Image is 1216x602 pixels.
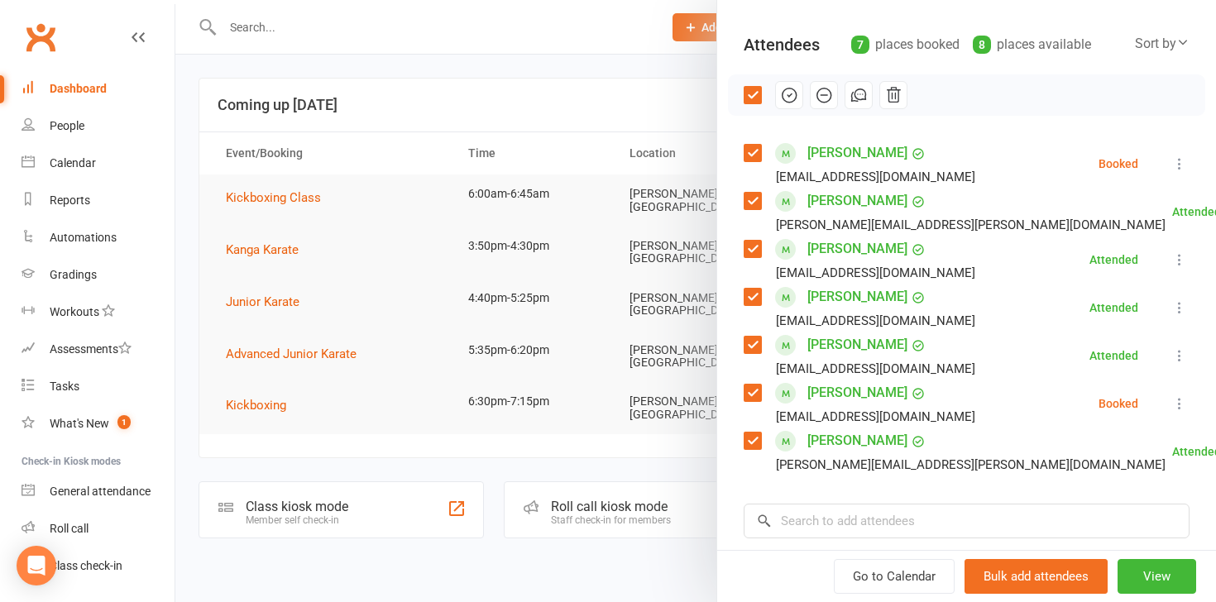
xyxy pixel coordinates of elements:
div: [PERSON_NAME][EMAIL_ADDRESS][PERSON_NAME][DOMAIN_NAME] [776,454,1166,475]
div: Attended [1089,350,1138,361]
div: Automations [50,231,117,244]
a: Automations [22,219,175,256]
div: What's New [50,417,109,430]
div: Reports [50,193,90,207]
div: Workouts [50,305,99,318]
a: Workouts [22,294,175,331]
a: General attendance kiosk mode [22,473,175,510]
div: 7 [851,36,869,54]
a: Clubworx [20,17,61,58]
button: Bulk add attendees [965,559,1108,594]
a: Tasks [22,368,175,405]
div: [EMAIL_ADDRESS][DOMAIN_NAME] [776,262,975,284]
div: Gradings [50,268,97,281]
div: Class check-in [50,559,122,572]
a: [PERSON_NAME] [807,236,907,262]
div: Sort by [1135,33,1190,55]
div: [EMAIL_ADDRESS][DOMAIN_NAME] [776,166,975,188]
button: View [1118,559,1196,594]
div: People [50,119,84,132]
a: Reports [22,182,175,219]
a: [PERSON_NAME] [807,284,907,310]
div: Attended [1089,302,1138,313]
div: 8 [973,36,991,54]
div: Booked [1099,158,1138,170]
span: 1 [117,415,131,429]
div: Tasks [50,380,79,393]
div: Dashboard [50,82,107,95]
div: Open Intercom Messenger [17,546,56,585]
a: Roll call [22,510,175,547]
div: Booked [1099,398,1138,409]
a: [PERSON_NAME] [807,380,907,406]
a: [PERSON_NAME] [807,428,907,454]
div: places available [973,33,1091,56]
div: Roll call [50,522,89,535]
a: Calendar [22,145,175,182]
a: [PERSON_NAME] [807,188,907,214]
div: Attendees [744,33,820,56]
a: [PERSON_NAME] [807,332,907,358]
a: Class kiosk mode [22,547,175,585]
div: Calendar [50,156,96,170]
input: Search to add attendees [744,504,1190,538]
a: What's New1 [22,405,175,442]
div: [EMAIL_ADDRESS][DOMAIN_NAME] [776,406,975,428]
a: Assessments [22,331,175,368]
a: Go to Calendar [834,559,955,594]
a: [PERSON_NAME] [807,140,907,166]
div: [PERSON_NAME][EMAIL_ADDRESS][PERSON_NAME][DOMAIN_NAME] [776,214,1166,236]
div: General attendance [50,485,151,498]
a: Gradings [22,256,175,294]
div: Assessments [50,342,132,356]
div: Attended [1089,254,1138,265]
a: Dashboard [22,70,175,107]
div: [EMAIL_ADDRESS][DOMAIN_NAME] [776,310,975,332]
div: [EMAIL_ADDRESS][DOMAIN_NAME] [776,358,975,380]
a: People [22,107,175,145]
div: places booked [851,33,960,56]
